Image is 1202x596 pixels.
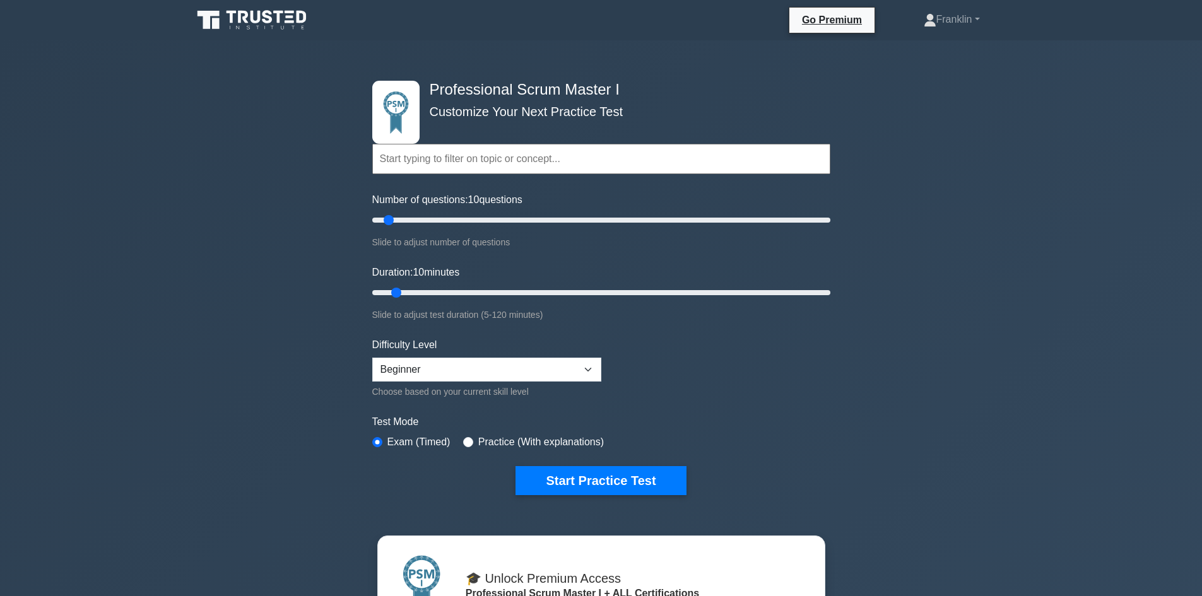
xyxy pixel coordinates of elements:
[372,265,460,280] label: Duration: minutes
[893,7,1010,32] a: Franklin
[372,144,830,174] input: Start typing to filter on topic or concept...
[372,307,830,322] div: Slide to adjust test duration (5-120 minutes)
[413,267,424,278] span: 10
[372,384,601,399] div: Choose based on your current skill level
[372,414,830,429] label: Test Mode
[387,435,451,450] label: Exam (Timed)
[516,466,686,495] button: Start Practice Test
[468,194,480,205] span: 10
[372,235,830,250] div: Slide to adjust number of questions
[794,12,869,28] a: Go Premium
[478,435,604,450] label: Practice (With explanations)
[372,192,522,207] label: Number of questions: questions
[425,81,769,99] h4: Professional Scrum Master I
[372,337,437,353] label: Difficulty Level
